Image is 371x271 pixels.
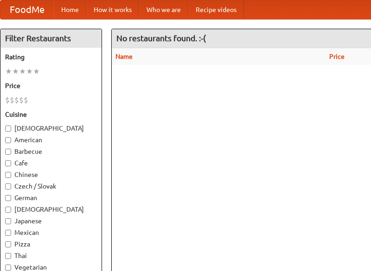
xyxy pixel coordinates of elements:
input: Cafe [5,160,11,166]
label: Japanese [5,216,97,226]
h5: Price [5,81,97,90]
input: Czech / Slovak [5,183,11,189]
li: ★ [26,66,33,76]
label: Cafe [5,158,97,168]
label: [DEMOGRAPHIC_DATA] [5,124,97,133]
li: $ [10,95,14,105]
input: Mexican [5,230,11,236]
label: Pizza [5,239,97,249]
label: Chinese [5,170,97,179]
input: Vegetarian [5,265,11,271]
h4: Filter Restaurants [0,29,102,48]
label: [DEMOGRAPHIC_DATA] [5,205,97,214]
a: Recipe videos [188,0,244,19]
input: Chinese [5,172,11,178]
a: FoodMe [0,0,54,19]
label: German [5,193,97,202]
a: Name [115,53,133,60]
input: Japanese [5,218,11,224]
li: ★ [19,66,26,76]
li: ★ [12,66,19,76]
a: Home [54,0,86,19]
input: American [5,137,11,143]
a: How it works [86,0,139,19]
li: $ [5,95,10,105]
label: Thai [5,251,97,260]
li: ★ [33,66,40,76]
ng-pluralize: No restaurants found. :-( [116,34,206,43]
input: [DEMOGRAPHIC_DATA] [5,207,11,213]
input: German [5,195,11,201]
label: American [5,135,97,145]
input: Barbecue [5,149,11,155]
label: Czech / Slovak [5,182,97,191]
h5: Rating [5,52,97,62]
input: Thai [5,253,11,259]
li: $ [19,95,24,105]
a: Who we are [139,0,188,19]
li: $ [14,95,19,105]
input: Pizza [5,241,11,247]
h5: Cuisine [5,110,97,119]
label: Barbecue [5,147,97,156]
input: [DEMOGRAPHIC_DATA] [5,126,11,132]
li: ★ [5,66,12,76]
li: $ [24,95,28,105]
label: Mexican [5,228,97,237]
a: Price [329,53,345,60]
